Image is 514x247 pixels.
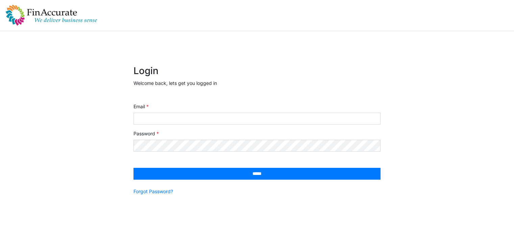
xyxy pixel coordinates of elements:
[133,65,381,77] h2: Login
[133,130,159,137] label: Password
[133,103,149,110] label: Email
[133,188,173,195] a: Forgot Password?
[5,4,97,26] img: spp logo
[133,80,381,87] p: Welcome back, lets get you logged in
